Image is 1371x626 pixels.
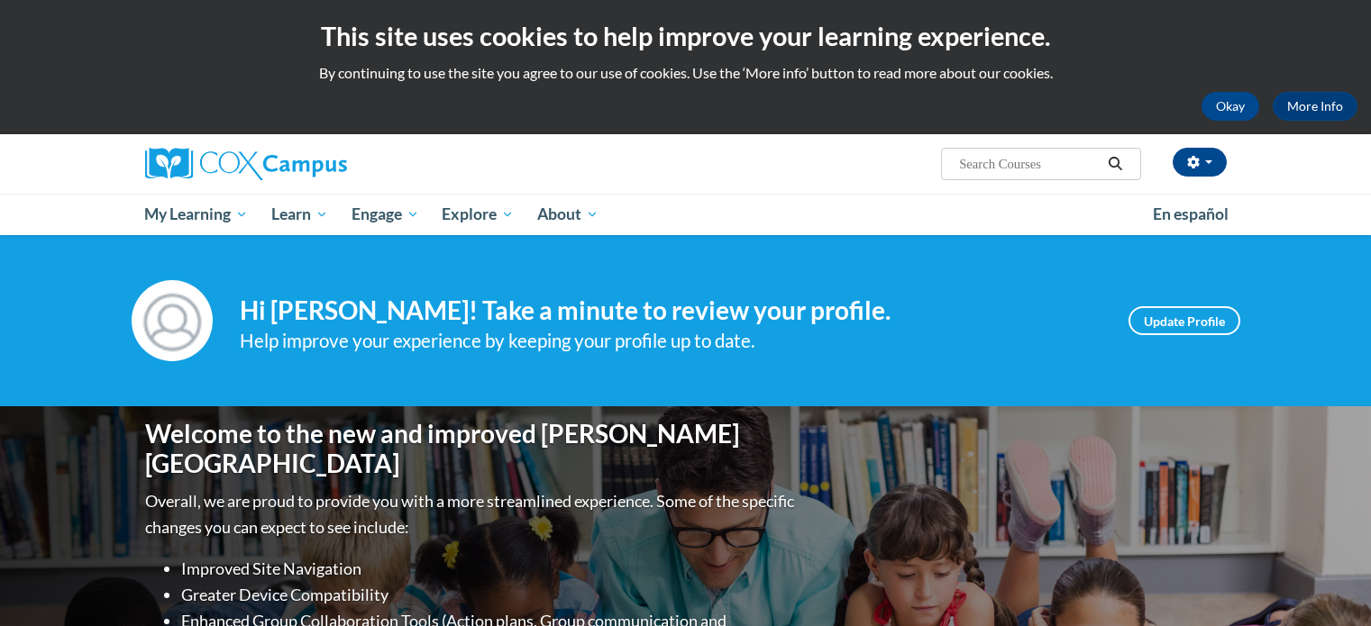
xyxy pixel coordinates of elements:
span: Engage [352,204,419,225]
div: Main menu [118,194,1254,235]
a: Explore [430,194,526,235]
h1: Welcome to the new and improved [PERSON_NAME][GEOGRAPHIC_DATA] [145,419,799,479]
input: Search Courses [957,153,1101,175]
button: Account Settings [1173,148,1227,177]
a: Engage [340,194,431,235]
img: Cox Campus [145,148,347,180]
a: My Learning [133,194,260,235]
span: En español [1153,204,1229,223]
h2: This site uses cookies to help improve your learning experience. [14,18,1357,54]
span: Learn [271,204,328,225]
a: Cox Campus [145,148,488,180]
a: En español [1141,195,1240,233]
p: By continuing to use the site you agree to our use of cookies. Use the ‘More info’ button to read... [14,63,1357,83]
div: Help improve your experience by keeping your profile up to date. [240,326,1101,356]
a: Update Profile [1129,306,1240,335]
h4: Hi [PERSON_NAME]! Take a minute to review your profile. [240,295,1101,326]
button: Search [1101,153,1129,175]
button: Okay [1202,92,1259,121]
span: About [537,204,599,225]
a: About [526,194,610,235]
p: Overall, we are proud to provide you with a more streamlined experience. Some of the specific cha... [145,488,799,540]
span: My Learning [144,204,248,225]
span: Explore [442,204,514,225]
li: Greater Device Compatibility [181,582,799,608]
iframe: Button to launch messaging window [1299,554,1357,612]
a: More Info [1273,92,1357,121]
img: Profile Image [132,280,213,361]
li: Improved Site Navigation [181,556,799,582]
a: Learn [260,194,340,235]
